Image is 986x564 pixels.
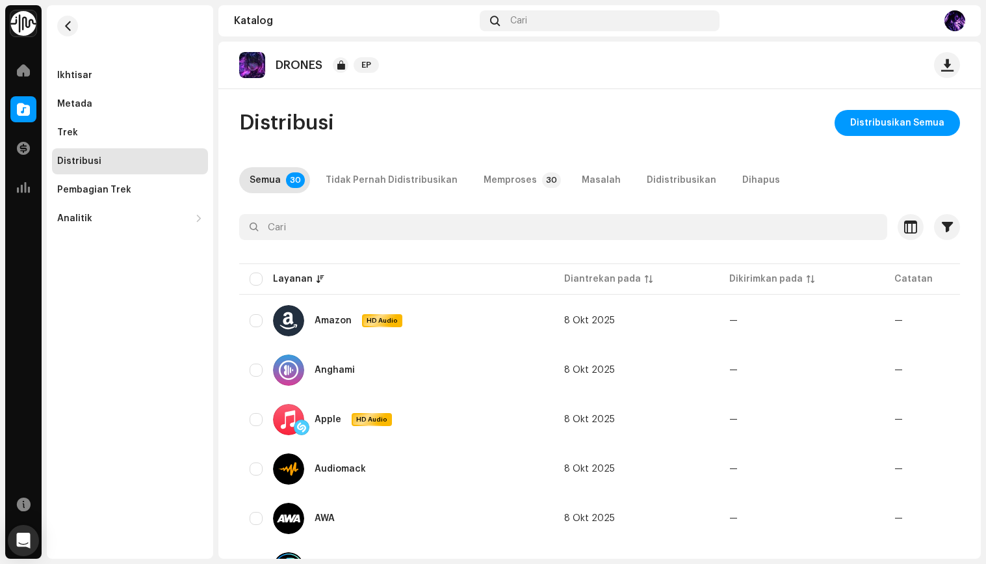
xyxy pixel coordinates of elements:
re-a-table-badge: — [894,464,903,474]
span: — [729,514,738,523]
p-badge: 30 [286,172,305,188]
re-m-nav-item: Pembagian Trek [52,177,208,203]
div: Distribusi [57,156,101,167]
re-m-nav-item: Trek [52,120,208,146]
re-m-nav-item: Metada [52,91,208,117]
re-a-table-badge: — [894,316,903,325]
div: Dikirimkan pada [729,273,803,286]
span: 8 Okt 2025 [564,415,615,424]
img: bec559dd-97fe-433f-81ec-1ec7427a7a34 [239,52,265,78]
input: Cari [239,214,887,240]
div: Trek [57,128,78,138]
div: Anghami [315,366,355,375]
div: Pembagian Trek [57,185,131,195]
span: — [729,415,738,424]
div: AWA [315,514,335,523]
re-m-nav-item: Ikhtisar [52,62,208,88]
div: Tidak Pernah Didistribusikan [326,167,458,193]
span: — [729,316,738,325]
re-a-table-badge: — [894,366,903,375]
div: Dihapus [742,167,780,193]
div: Open Intercom Messenger [8,525,39,556]
span: Cari [510,16,527,26]
div: Analitik [57,213,92,224]
re-m-nav-item: Distribusi [52,148,208,174]
div: Semua [250,167,281,193]
span: 8 Okt 2025 [564,464,615,474]
button: Distribusikan Semua [835,110,960,136]
span: 8 Okt 2025 [564,316,615,325]
div: Masalah [582,167,621,193]
img: 0f74c21f-6d1c-4dbc-9196-dbddad53419e [10,10,36,36]
span: 8 Okt 2025 [564,366,615,375]
span: — [729,366,738,375]
div: Katalog [234,16,474,26]
span: Distribusikan Semua [850,110,944,136]
re-m-nav-dropdown: Analitik [52,206,208,232]
div: Amazon [315,316,352,325]
span: EP [354,57,379,73]
div: Apple [315,415,341,424]
span: Distribusi [239,110,334,136]
re-a-table-badge: — [894,514,903,523]
span: — [729,464,738,474]
div: Metada [57,99,92,109]
div: Layanan [273,273,313,286]
span: HD Audio [363,316,401,325]
span: HD Audio [353,415,391,424]
img: 447d8518-ca6d-4be0-9ef6-736020de5490 [944,10,965,31]
div: Audiomack [315,464,366,474]
p: DRONES [276,59,322,72]
p-badge: 30 [542,172,561,188]
span: 8 Okt 2025 [564,514,615,523]
div: Didistribusikan [647,167,716,193]
div: Memproses [484,167,537,193]
div: Ikhtisar [57,70,92,81]
div: Diantrekan pada [564,273,641,286]
re-a-table-badge: — [894,415,903,424]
